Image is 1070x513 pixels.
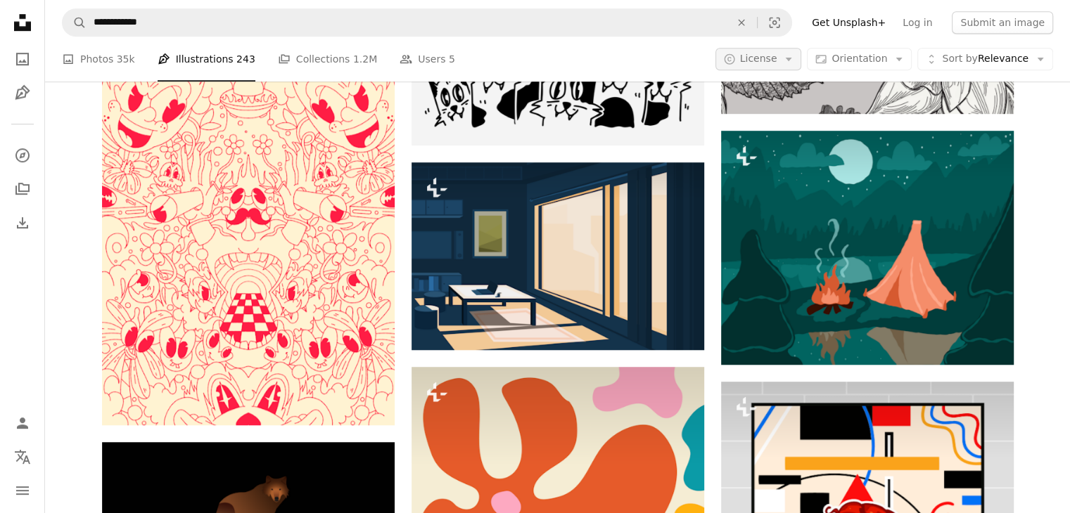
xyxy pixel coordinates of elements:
button: Submit an image [952,11,1053,34]
a: Photos 35k [62,37,135,82]
span: Orientation [832,53,887,64]
a: Collections [8,175,37,203]
img: premium_vector-1713028638861-b1eca9b4c44e [721,131,1014,365]
form: Find visuals sitewide [62,8,792,37]
a: Download History [8,209,37,237]
span: Sort by [942,53,977,64]
button: Search Unsplash [63,9,87,36]
a: Home — Unsplash [8,8,37,39]
a: A red and white drawing of a group of people [102,235,395,248]
span: License [740,53,777,64]
button: Orientation [807,48,912,70]
a: View the photo by Dina Gazizova [721,241,1014,254]
a: Explore [8,141,37,169]
a: Log in / Sign up [8,409,37,437]
span: Relevance [942,52,1028,66]
a: A living room filled with furniture and a large window [412,249,704,262]
button: Menu [8,476,37,505]
button: Sort byRelevance [917,48,1053,70]
span: 35k [117,51,135,67]
a: Get Unsplash+ [803,11,894,34]
button: Visual search [758,9,791,36]
img: A living room filled with furniture and a large window [412,162,704,350]
span: 5 [449,51,455,67]
a: Log in [894,11,941,34]
a: Photos [8,45,37,73]
a: Collections 1.2M [278,37,377,82]
img: A red and white drawing of a group of people [102,60,395,425]
button: Language [8,443,37,471]
button: License [715,48,802,70]
span: 1.2M [353,51,377,67]
button: Clear [726,9,757,36]
a: Illustrations [8,79,37,107]
a: Users 5 [400,37,455,82]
